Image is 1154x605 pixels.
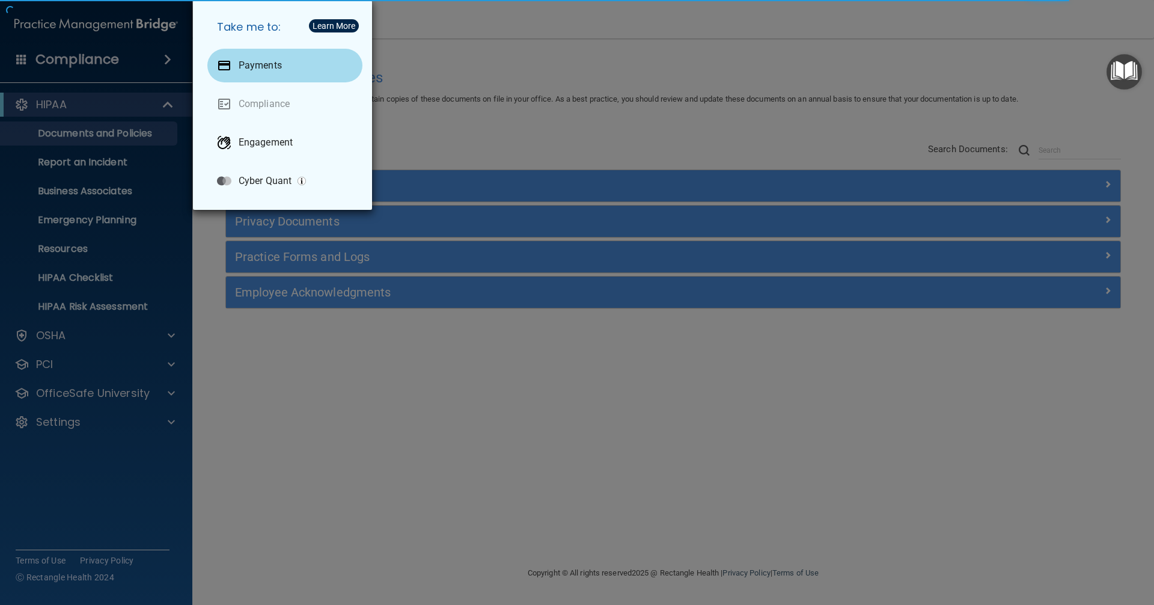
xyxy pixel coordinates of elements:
a: Engagement [207,126,362,159]
a: Payments [207,49,362,82]
p: Payments [239,60,282,72]
div: Learn More [313,22,355,30]
a: Compliance [207,87,362,121]
a: Cyber Quant [207,164,362,198]
p: Cyber Quant [239,175,292,187]
button: Learn More [309,19,359,32]
button: Open Resource Center [1107,54,1142,90]
h5: Take me to: [207,10,362,44]
iframe: Drift Widget Chat Controller [946,520,1140,568]
p: Engagement [239,137,293,149]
